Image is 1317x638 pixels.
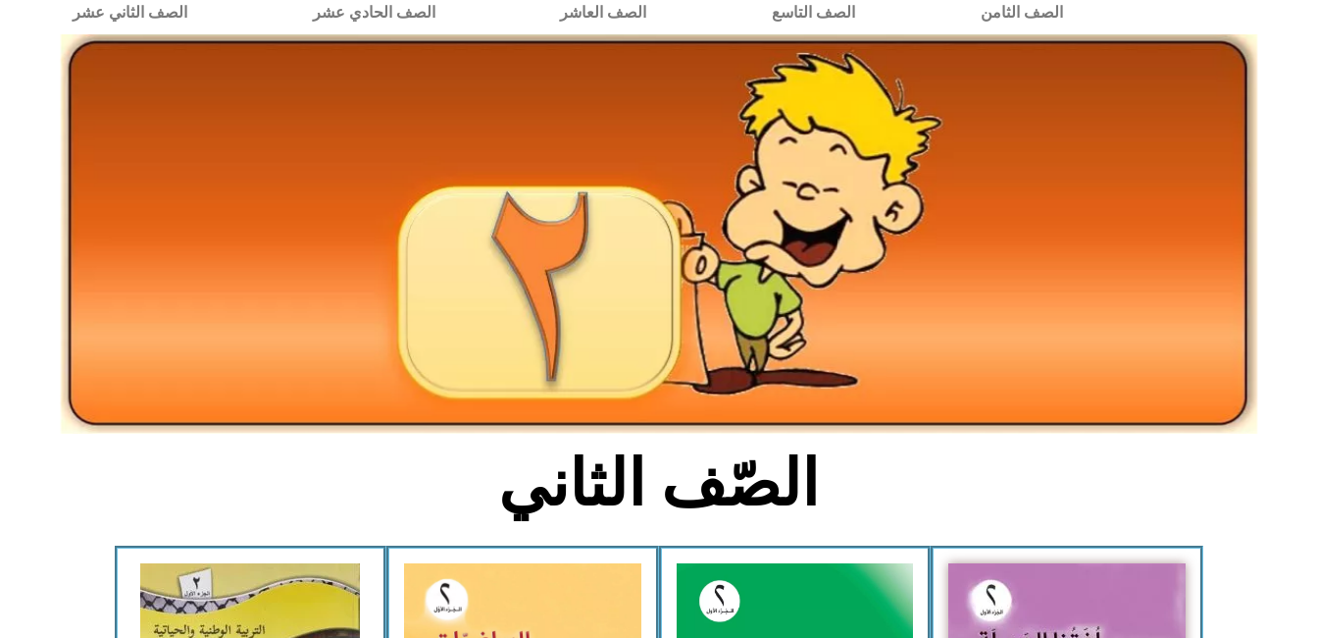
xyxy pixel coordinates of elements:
[334,446,983,522] h2: الصّف الثاني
